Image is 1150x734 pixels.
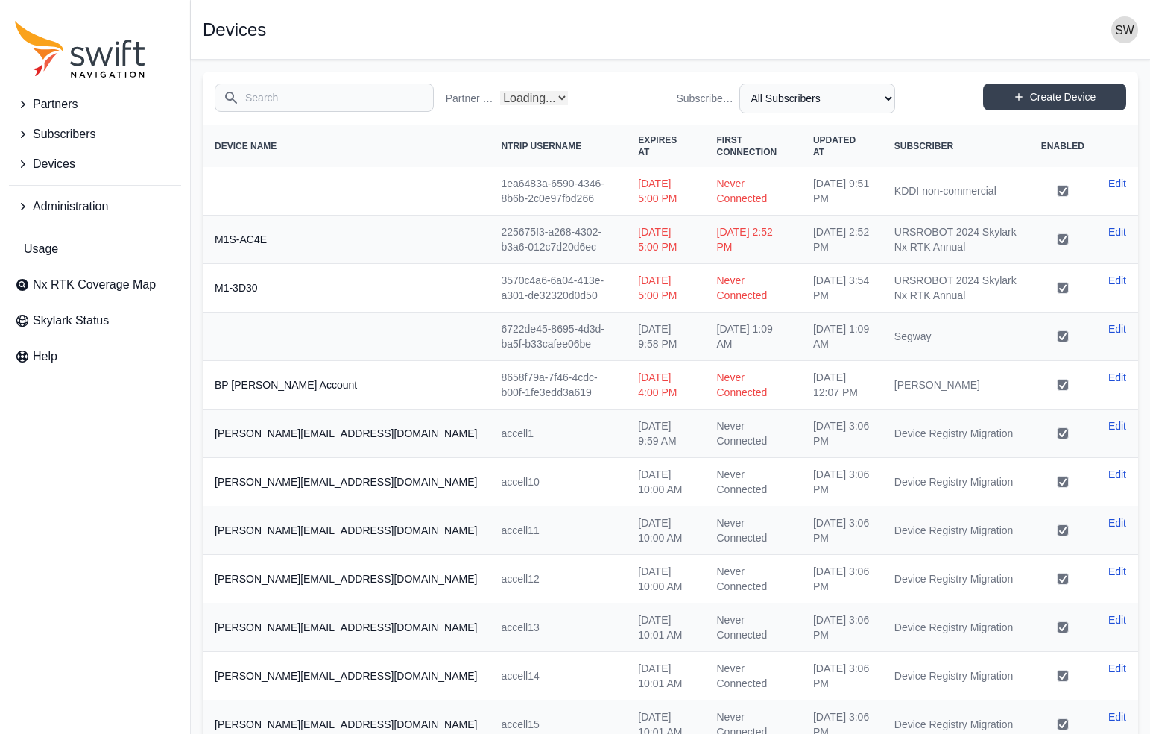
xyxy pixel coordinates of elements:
[1111,16,1138,43] img: user photo
[705,506,801,555] td: Never Connected
[1108,370,1126,385] a: Edit
[677,91,734,106] label: Subscriber Name
[882,506,1029,555] td: Device Registry Migration
[9,270,181,300] a: Nx RTK Coverage Map
[33,155,75,173] span: Devices
[882,125,1029,167] th: Subscriber
[1108,176,1126,191] a: Edit
[203,264,489,313] th: M1-3D30
[489,410,626,458] td: accell1
[882,410,1029,458] td: Device Registry Migration
[489,506,626,555] td: accell11
[705,603,801,652] td: Never Connected
[203,21,266,39] h1: Devices
[882,603,1029,652] td: Device Registry Migration
[739,84,895,113] select: Subscriber
[489,361,626,410] td: 8658f79a-7f46-4cdc-b00f-1fe3edd3a619
[9,234,181,264] a: Usage
[1108,515,1126,530] a: Edit
[203,216,489,264] th: M1S-AC4E
[801,410,882,458] td: [DATE] 3:06 PM
[626,652,704,700] td: [DATE] 10:01 AM
[489,264,626,313] td: 3570c4a6-6a04-413e-a301-de32320d0d50
[705,458,801,506] td: Never Connected
[801,458,882,506] td: [DATE] 3:06 PM
[489,125,626,167] th: NTRIP Username
[33,125,95,143] span: Subscribers
[705,361,801,410] td: Never Connected
[215,84,434,112] input: Search
[813,135,856,157] span: Updated At
[203,506,489,555] th: [PERSON_NAME][EMAIL_ADDRESS][DOMAIN_NAME]
[9,192,181,222] button: Administration
[801,555,882,603] td: [DATE] 3:06 PM
[489,652,626,700] td: accell14
[801,603,882,652] td: [DATE] 3:06 PM
[446,91,494,106] label: Partner Name
[882,458,1029,506] td: Device Registry Migration
[626,458,704,506] td: [DATE] 10:00 AM
[1108,661,1126,676] a: Edit
[882,313,1029,361] td: Segway
[203,410,489,458] th: [PERSON_NAME][EMAIL_ADDRESS][DOMAIN_NAME]
[489,167,626,216] td: 1ea6483a-6590-4346-8b6b-2c0e97fbd266
[1108,709,1126,724] a: Edit
[203,652,489,700] th: [PERSON_NAME][EMAIL_ADDRESS][DOMAIN_NAME]
[9,342,181,371] a: Help
[801,313,882,361] td: [DATE] 1:09 AM
[626,506,704,555] td: [DATE] 10:00 AM
[705,264,801,313] td: Never Connected
[203,361,489,410] th: BP [PERSON_NAME] Account
[9,149,181,179] button: Devices
[626,603,704,652] td: [DATE] 10:01 AM
[24,240,58,258] span: Usage
[882,167,1029,216] td: KDDI non-commercial
[801,652,882,700] td: [DATE] 3:06 PM
[882,555,1029,603] td: Device Registry Migration
[1108,418,1126,433] a: Edit
[801,216,882,264] td: [DATE] 2:52 PM
[203,603,489,652] th: [PERSON_NAME][EMAIL_ADDRESS][DOMAIN_NAME]
[626,410,704,458] td: [DATE] 9:59 AM
[489,313,626,361] td: 6722de45-8695-4d3d-ba5f-b33cafee06be
[801,506,882,555] td: [DATE] 3:06 PM
[882,216,1029,264] td: URSROBOT 2024 Skylark Nx RTK Annual
[9,90,181,119] button: Partners
[203,125,489,167] th: Device Name
[1108,321,1126,336] a: Edit
[1108,612,1126,627] a: Edit
[33,312,109,330] span: Skylark Status
[626,555,704,603] td: [DATE] 10:00 AM
[1108,564,1126,579] a: Edit
[882,652,1029,700] td: Device Registry Migration
[1029,125,1096,167] th: Enabled
[705,555,801,603] td: Never Connected
[717,135,777,157] span: First Connection
[705,313,801,361] td: [DATE] 1:09 AM
[33,95,78,113] span: Partners
[9,306,181,336] a: Skylark Status
[705,410,801,458] td: Never Connected
[705,167,801,216] td: Never Connected
[626,313,704,361] td: [DATE] 9:58 PM
[489,555,626,603] td: accell12
[882,361,1029,410] td: [PERSON_NAME]
[33,276,156,294] span: Nx RTK Coverage Map
[9,119,181,149] button: Subscribers
[489,458,626,506] td: accell10
[983,84,1126,110] a: Create Device
[626,216,704,264] td: [DATE] 5:00 PM
[801,361,882,410] td: [DATE] 12:07 PM
[705,652,801,700] td: Never Connected
[638,135,677,157] span: Expires At
[882,264,1029,313] td: URSROBOT 2024 Skylark Nx RTK Annual
[1108,273,1126,288] a: Edit
[626,264,704,313] td: [DATE] 5:00 PM
[801,264,882,313] td: [DATE] 3:54 PM
[203,555,489,603] th: [PERSON_NAME][EMAIL_ADDRESS][DOMAIN_NAME]
[626,167,704,216] td: [DATE] 5:00 PM
[1108,225,1126,239] a: Edit
[33,348,57,366] span: Help
[489,603,626,652] td: accell13
[705,216,801,264] td: [DATE] 2:52 PM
